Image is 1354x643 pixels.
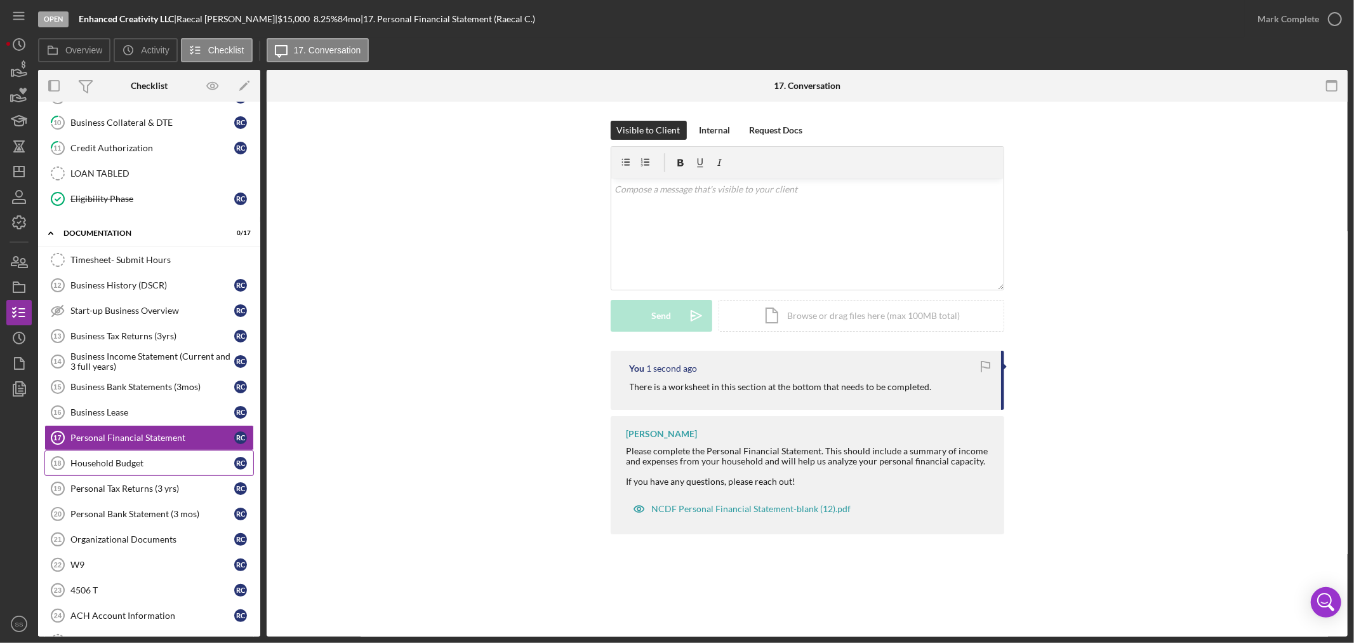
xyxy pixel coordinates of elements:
div: Visible to Client [617,121,680,140]
button: Request Docs [743,121,809,140]
div: R C [234,558,247,571]
div: You [630,363,645,374]
div: R C [234,193,247,205]
div: Mark Complete [1258,6,1319,32]
tspan: 23 [54,586,62,594]
div: R C [234,330,247,342]
div: Checklist [131,81,168,91]
div: Personal Financial Statement [70,433,234,443]
div: Raecal [PERSON_NAME] | [176,14,277,24]
div: R C [234,304,247,317]
a: 11Credit AuthorizationRC [44,135,254,161]
div: documentation [63,229,219,237]
div: Organizational Documents [70,534,234,545]
div: ACH Account Information [70,611,234,621]
label: Checklist [208,45,244,55]
tspan: 18 [53,459,61,467]
div: Credit Authorization [70,143,234,153]
tspan: 21 [54,536,62,543]
div: Open [38,11,69,27]
a: 10Business Collateral & DTERC [44,110,254,135]
div: R C [234,355,247,368]
a: Start-up Business OverviewRC [44,298,254,323]
span: $15,000 [277,13,310,24]
b: Enhanced Creativity LLC [79,13,174,24]
tspan: 11 [54,144,62,152]
div: R C [234,279,247,292]
div: Request Docs [750,121,803,140]
div: R C [234,431,247,444]
div: | [79,14,176,24]
div: Please complete the Personal Financial Statement. This should include a summary of income and exp... [627,446,992,487]
div: Business Lease [70,407,234,417]
a: 13Business Tax Returns (3yrs)RC [44,323,254,349]
div: Business Collateral & DTE [70,118,234,128]
div: [PERSON_NAME] [627,429,698,439]
tspan: 17 [53,434,61,442]
div: 84 mo [338,14,361,24]
div: Timesheet- Submit Hours [70,255,253,265]
tspan: 20 [54,510,62,518]
tspan: 12 [53,281,61,289]
a: 18Household BudgetRC [44,450,254,476]
div: R C [234,609,247,622]
div: R C [234,406,247,419]
div: Eligibility Phase [70,194,234,204]
a: 17Personal Financial StatementRC [44,425,254,450]
a: LOAN TABLED [44,161,254,186]
button: Overview [38,38,110,62]
button: Visible to Client [611,121,687,140]
button: Checklist [181,38,253,62]
a: 15Business Bank Statements (3mos)RC [44,374,254,400]
div: Personal Bank Statement (3 mos) [70,509,234,519]
div: Personal Tax Returns (3 yrs) [70,484,234,494]
tspan: 24 [54,612,62,619]
a: 14Business Income Statement (Current and 3 full years)RC [44,349,254,374]
label: Overview [65,45,102,55]
div: Household Budget [70,458,234,468]
a: 20Personal Bank Statement (3 mos)RC [44,501,254,527]
div: R C [234,584,247,597]
button: NCDF Personal Financial Statement-blank (12).pdf [627,496,858,522]
a: 22W9RC [44,552,254,578]
tspan: 10 [54,118,62,126]
tspan: 16 [53,409,61,416]
div: R C [234,508,247,520]
div: Internal [700,121,731,140]
a: 12Business History (DSCR)RC [44,273,254,298]
div: R C [234,482,247,495]
tspan: 19 [53,485,61,492]
button: 17. Conversation [267,38,369,62]
p: There is a worksheet in this section at the bottom that needs to be completed. [630,380,932,394]
a: Timesheet- Submit Hours [44,247,254,273]
a: 24ACH Account InformationRC [44,603,254,628]
button: Send [611,300,712,332]
div: LOAN TABLED [70,168,253,179]
div: R C [234,381,247,393]
div: | 17. Personal Financial Statement (Raecal C.) [361,14,535,24]
div: 4506 T [70,585,234,595]
button: Activity [114,38,177,62]
div: W9 [70,560,234,570]
div: R C [234,116,247,129]
button: SS [6,611,32,637]
div: R C [234,457,247,470]
div: 17. Conversation [774,81,840,91]
label: 17. Conversation [294,45,361,55]
div: Open Intercom Messenger [1311,587,1341,618]
a: 16Business LeaseRC [44,400,254,425]
a: 21Organizational DocumentsRC [44,527,254,552]
div: 8.25 % [314,14,338,24]
tspan: 15 [53,383,61,391]
a: 19Personal Tax Returns (3 yrs)RC [44,476,254,501]
div: Business Income Statement (Current and 3 full years) [70,351,234,372]
tspan: 13 [53,332,61,340]
a: 234506 TRC [44,578,254,603]
tspan: 14 [53,358,62,365]
tspan: 22 [54,561,62,569]
div: R C [234,533,247,546]
button: Mark Complete [1245,6,1348,32]
div: Business Bank Statements (3mos) [70,382,234,392]
label: Activity [141,45,169,55]
button: Internal [693,121,737,140]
